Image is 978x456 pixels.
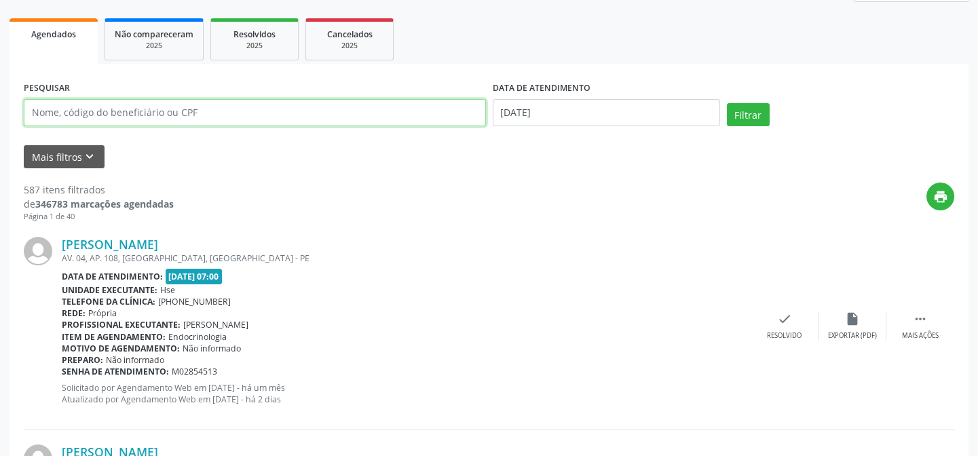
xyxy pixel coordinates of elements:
input: Selecione um intervalo [493,99,720,126]
b: Data de atendimento: [62,271,163,282]
div: AV. 04, AP. 108, [GEOGRAPHIC_DATA], [GEOGRAPHIC_DATA] - PE [62,252,751,264]
div: Exportar (PDF) [828,331,877,341]
span: [DATE] 07:00 [166,269,223,284]
div: de [24,197,174,211]
b: Rede: [62,307,86,319]
span: [PHONE_NUMBER] [158,296,231,307]
span: Hse [160,284,175,296]
button: Mais filtroskeyboard_arrow_down [24,145,105,169]
i: insert_drive_file [845,311,860,326]
b: Preparo: [62,354,103,366]
span: Cancelados [327,28,373,40]
img: img [24,237,52,265]
label: DATA DE ATENDIMENTO [493,78,590,99]
span: Não informado [106,354,164,366]
button: print [926,183,954,210]
span: Não compareceram [115,28,193,40]
span: Não informado [183,343,241,354]
div: 2025 [316,41,383,51]
div: Página 1 de 40 [24,211,174,223]
div: 587 itens filtrados [24,183,174,197]
input: Nome, código do beneficiário ou CPF [24,99,486,126]
p: Solicitado por Agendamento Web em [DATE] - há um mês Atualizado por Agendamento Web em [DATE] - h... [62,382,751,405]
span: Endocrinologia [168,331,227,343]
b: Senha de atendimento: [62,366,169,377]
div: Resolvido [767,331,802,341]
span: Agendados [31,28,76,40]
div: 2025 [115,41,193,51]
span: M02854513 [172,366,217,377]
i: print [933,189,948,204]
button: Filtrar [727,103,770,126]
span: Resolvidos [233,28,276,40]
b: Profissional executante: [62,319,181,330]
div: 2025 [221,41,288,51]
i: keyboard_arrow_down [82,149,97,164]
strong: 346783 marcações agendadas [35,197,174,210]
span: [PERSON_NAME] [183,319,248,330]
b: Telefone da clínica: [62,296,155,307]
span: Própria [88,307,117,319]
b: Motivo de agendamento: [62,343,180,354]
label: PESQUISAR [24,78,70,99]
b: Unidade executante: [62,284,157,296]
b: Item de agendamento: [62,331,166,343]
i:  [913,311,928,326]
a: [PERSON_NAME] [62,237,158,252]
div: Mais ações [902,331,939,341]
i: check [777,311,792,326]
